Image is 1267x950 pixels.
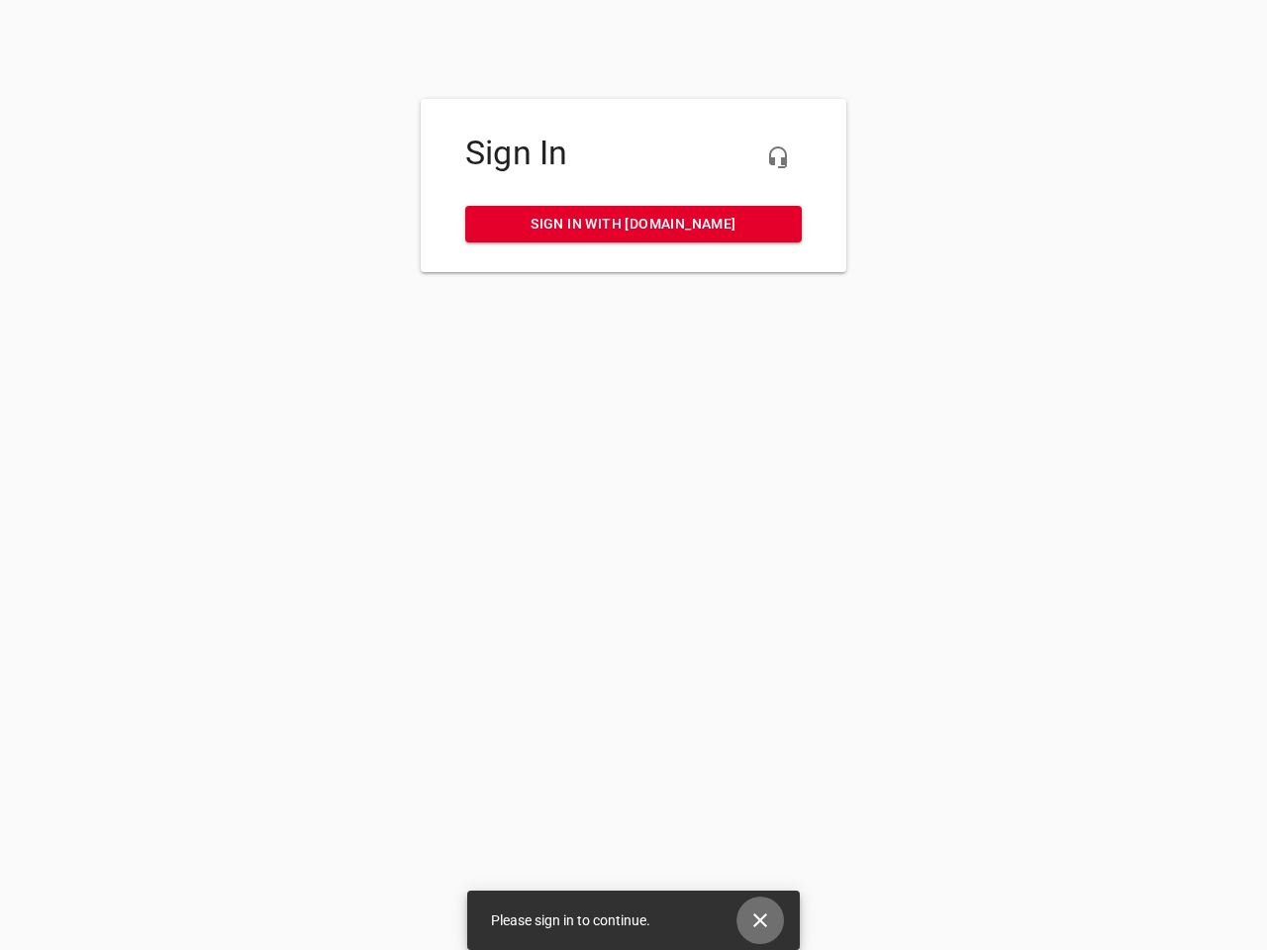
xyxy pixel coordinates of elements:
[754,134,802,181] button: Live Chat
[491,912,650,928] span: Please sign in to continue.
[465,134,802,173] h4: Sign In
[834,223,1252,935] iframe: Chat
[736,897,784,944] button: Close
[481,212,786,237] span: Sign in with [DOMAIN_NAME]
[465,206,802,242] a: Sign in with [DOMAIN_NAME]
